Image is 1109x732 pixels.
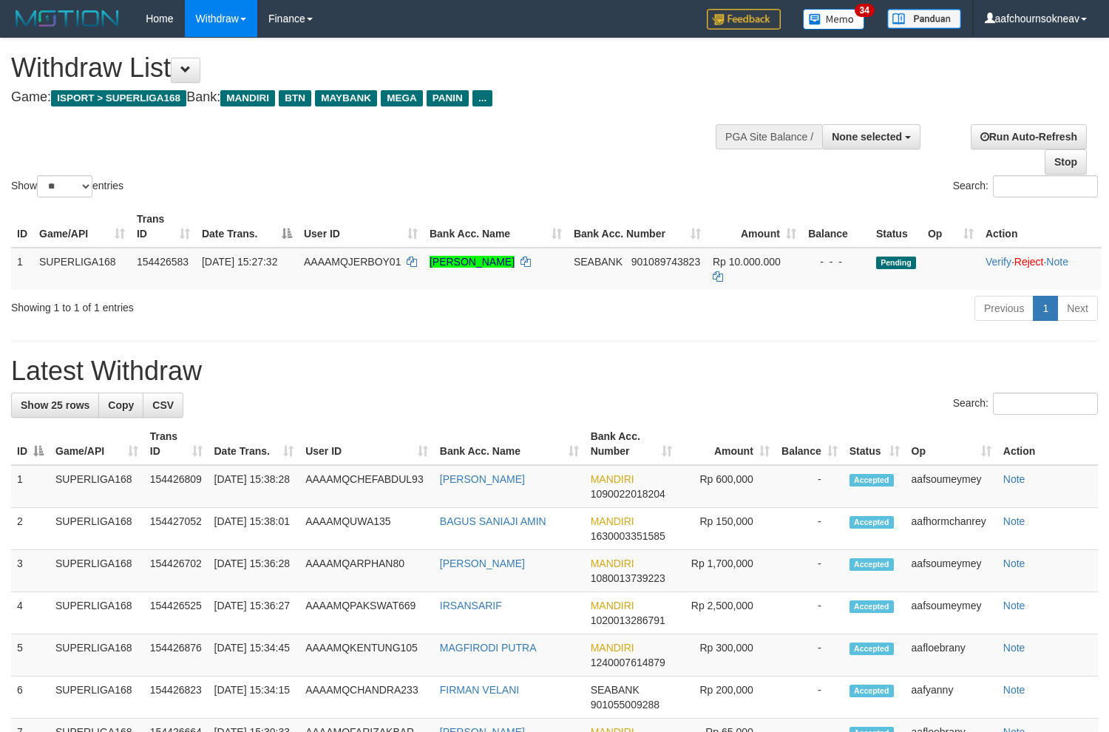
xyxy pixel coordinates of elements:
[906,677,997,719] td: aafyanny
[849,600,894,613] span: Accepted
[849,474,894,487] span: Accepted
[1045,149,1087,174] a: Stop
[855,4,875,17] span: 34
[208,423,300,465] th: Date Trans.: activate to sort column ascending
[678,508,776,550] td: Rp 150,000
[953,175,1098,197] label: Search:
[776,465,844,508] td: -
[870,206,922,248] th: Status
[822,124,920,149] button: None selected
[11,248,33,290] td: 1
[440,684,519,696] a: FIRMAN VELANI
[980,206,1102,248] th: Action
[98,393,143,418] a: Copy
[1003,684,1025,696] a: Note
[424,206,568,248] th: Bank Acc. Name: activate to sort column ascending
[33,206,131,248] th: Game/API: activate to sort column ascending
[906,465,997,508] td: aafsoumeymey
[50,634,144,677] td: SUPERLIGA168
[591,488,665,500] span: Copy 1090022018204 to clipboard
[202,256,277,268] span: [DATE] 15:27:32
[144,465,208,508] td: 154426809
[678,465,776,508] td: Rp 600,000
[472,90,492,106] span: ...
[144,550,208,592] td: 154426702
[980,248,1102,290] td: · ·
[591,684,640,696] span: SEABANK
[707,9,781,30] img: Feedback.jpg
[707,206,802,248] th: Amount: activate to sort column ascending
[906,423,997,465] th: Op: activate to sort column ascending
[37,175,92,197] select: Showentries
[906,592,997,634] td: aafsoumeymey
[678,550,776,592] td: Rp 1,700,000
[299,465,434,508] td: AAAAMQCHEFABDUL93
[434,423,585,465] th: Bank Acc. Name: activate to sort column ascending
[849,516,894,529] span: Accepted
[808,254,864,269] div: - - -
[21,399,89,411] span: Show 25 rows
[631,256,700,268] span: Copy 901089743823 to clipboard
[144,592,208,634] td: 154426525
[50,550,144,592] td: SUPERLIGA168
[776,508,844,550] td: -
[131,206,196,248] th: Trans ID: activate to sort column ascending
[11,294,451,315] div: Showing 1 to 1 of 1 entries
[876,257,916,269] span: Pending
[440,642,537,654] a: MAGFIRODI PUTRA
[11,677,50,719] td: 6
[568,206,707,248] th: Bank Acc. Number: activate to sort column ascending
[776,634,844,677] td: -
[11,393,99,418] a: Show 25 rows
[11,423,50,465] th: ID: activate to sort column descending
[591,515,634,527] span: MANDIRI
[591,699,659,711] span: Copy 901055009288 to clipboard
[993,393,1098,415] input: Search:
[299,592,434,634] td: AAAAMQPAKSWAT669
[993,175,1098,197] input: Search:
[678,423,776,465] th: Amount: activate to sort column ascending
[591,572,665,584] span: Copy 1080013739223 to clipboard
[143,393,183,418] a: CSV
[906,550,997,592] td: aafsoumeymey
[440,600,502,611] a: IRSANSARIF
[802,206,870,248] th: Balance
[585,423,678,465] th: Bank Acc. Number: activate to sort column ascending
[713,256,781,268] span: Rp 10.000.000
[678,592,776,634] td: Rp 2,500,000
[591,614,665,626] span: Copy 1020013286791 to clipboard
[144,677,208,719] td: 154426823
[50,592,144,634] td: SUPERLIGA168
[11,465,50,508] td: 1
[776,423,844,465] th: Balance: activate to sort column ascending
[776,592,844,634] td: -
[208,677,300,719] td: [DATE] 15:34:15
[11,206,33,248] th: ID
[315,90,377,106] span: MAYBANK
[50,423,144,465] th: Game/API: activate to sort column ascending
[299,423,434,465] th: User ID: activate to sort column ascending
[1003,515,1025,527] a: Note
[906,508,997,550] td: aafhormchanrey
[922,206,980,248] th: Op: activate to sort column ascending
[11,175,123,197] label: Show entries
[1003,473,1025,485] a: Note
[33,248,131,290] td: SUPERLIGA168
[208,550,300,592] td: [DATE] 15:36:28
[953,393,1098,415] label: Search:
[11,592,50,634] td: 4
[144,508,208,550] td: 154427052
[1046,256,1068,268] a: Note
[678,677,776,719] td: Rp 200,000
[208,465,300,508] td: [DATE] 15:38:28
[50,677,144,719] td: SUPERLIGA168
[220,90,275,106] span: MANDIRI
[50,508,144,550] td: SUPERLIGA168
[776,550,844,592] td: -
[299,550,434,592] td: AAAAMQARPHAN80
[137,256,189,268] span: 154426583
[440,473,525,485] a: [PERSON_NAME]
[1057,296,1098,321] a: Next
[144,634,208,677] td: 154426876
[849,643,894,655] span: Accepted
